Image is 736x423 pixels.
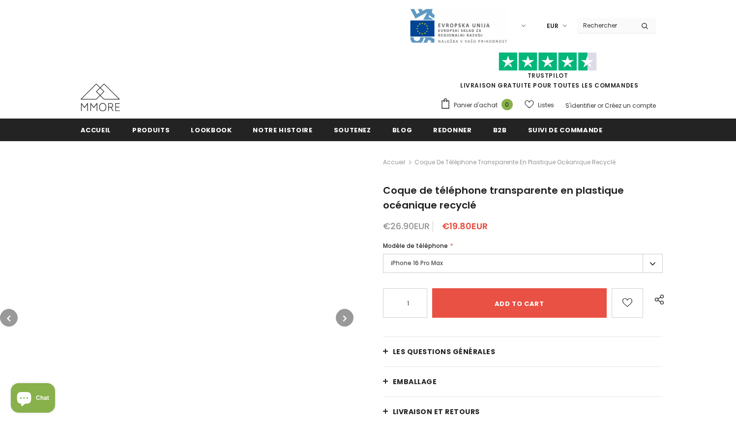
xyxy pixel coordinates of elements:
a: Redonner [433,119,471,141]
span: Blog [392,125,412,135]
a: Lookbook [191,119,232,141]
a: Accueil [383,156,405,168]
span: Lookbook [191,125,232,135]
span: Coque de téléphone transparente en plastique océanique recyclé [414,156,616,168]
a: Notre histoire [253,119,312,141]
span: Accueil [81,125,112,135]
a: Blog [392,119,412,141]
a: Listes [525,96,554,114]
span: €26.90EUR [383,220,430,232]
span: Modèle de téléphone [383,242,448,250]
span: B2B [493,125,507,135]
span: Redonner [433,125,471,135]
a: Accueil [81,119,112,141]
label: iPhone 16 Pro Max [383,254,663,273]
span: Produits [132,125,170,135]
img: Cas MMORE [81,84,120,111]
span: Livraison et retours [393,407,480,417]
span: Panier d'achat [454,100,498,110]
span: soutenez [334,125,371,135]
span: Listes [538,100,554,110]
span: EMBALLAGE [393,377,437,387]
a: S'identifier [565,101,596,110]
span: Les questions générales [393,347,496,357]
a: Les questions générales [383,337,663,366]
span: EUR [547,21,559,31]
a: Créez un compte [605,101,656,110]
span: €19.80EUR [442,220,488,232]
a: TrustPilot [528,71,568,80]
span: or [597,101,603,110]
inbox-online-store-chat: Shopify online store chat [8,383,58,415]
a: Produits [132,119,170,141]
span: LIVRAISON GRATUITE POUR TOUTES LES COMMANDES [440,57,656,90]
span: Suivi de commande [528,125,603,135]
a: B2B [493,119,507,141]
span: Notre histoire [253,125,312,135]
a: soutenez [334,119,371,141]
a: EMBALLAGE [383,367,663,396]
span: Coque de téléphone transparente en plastique océanique recyclé [383,183,624,212]
a: Suivi de commande [528,119,603,141]
input: Add to cart [432,288,607,318]
a: Panier d'achat 0 [440,98,518,113]
span: 0 [501,99,513,110]
img: Javni Razpis [409,8,507,44]
img: Faites confiance aux étoiles pilotes [499,52,597,71]
input: Search Site [577,18,634,32]
a: Javni Razpis [409,21,507,30]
